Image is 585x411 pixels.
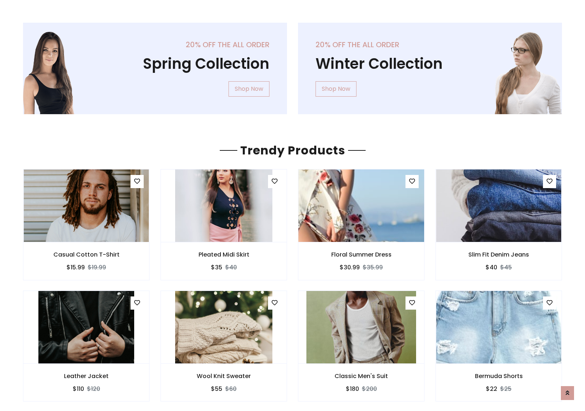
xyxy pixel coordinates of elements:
[211,264,222,271] h6: $35
[363,263,383,272] del: $35.99
[298,373,424,380] h6: Classic Men's Suit
[23,373,149,380] h6: Leather Jacket
[23,251,149,258] h6: Casual Cotton T-Shirt
[87,385,100,393] del: $120
[67,264,85,271] h6: $15.99
[316,81,356,97] a: Shop Now
[211,385,222,392] h6: $55
[229,81,269,97] a: Shop Now
[88,263,106,272] del: $19.99
[41,55,269,72] h1: Spring Collection
[486,385,497,392] h6: $22
[362,385,377,393] del: $200
[73,385,84,392] h6: $110
[41,40,269,49] h5: 20% off the all order
[346,385,359,392] h6: $180
[500,385,512,393] del: $25
[161,251,287,258] h6: Pleated Midi Skirt
[225,385,237,393] del: $60
[298,251,424,258] h6: Floral Summer Dress
[316,40,544,49] h5: 20% off the all order
[436,251,562,258] h6: Slim Fit Denim Jeans
[436,373,562,380] h6: Bermuda Shorts
[486,264,497,271] h6: $40
[225,263,237,272] del: $40
[161,373,287,380] h6: Wool Knit Sweater
[500,263,512,272] del: $45
[340,264,360,271] h6: $30.99
[316,55,544,72] h1: Winter Collection
[237,142,348,158] span: Trendy Products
